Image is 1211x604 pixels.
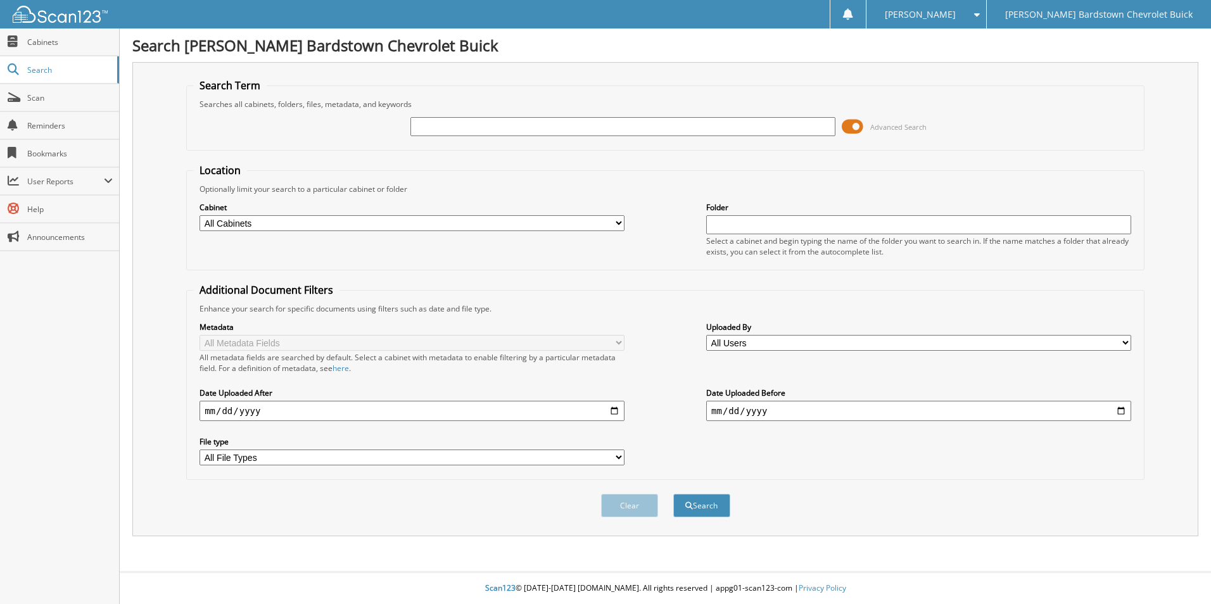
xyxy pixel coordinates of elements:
span: Cabinets [27,37,113,47]
a: here [333,363,349,374]
label: File type [200,436,625,447]
a: Privacy Policy [799,582,846,593]
span: Advanced Search [870,122,927,132]
div: Optionally limit your search to a particular cabinet or folder [193,184,1138,194]
label: Date Uploaded Before [706,387,1131,398]
h1: Search [PERSON_NAME] Bardstown Chevrolet Buick [132,35,1198,56]
legend: Location [193,163,247,177]
span: Search [27,65,111,75]
div: © [DATE]-[DATE] [DOMAIN_NAME]. All rights reserved | appg01-scan123-com | [120,573,1211,604]
button: Search [673,494,730,517]
span: Bookmarks [27,148,113,159]
span: [PERSON_NAME] Bardstown Chevrolet Buick [1005,11,1193,18]
span: Scan123 [485,582,516,593]
label: Date Uploaded After [200,387,625,398]
div: Searches all cabinets, folders, files, metadata, and keywords [193,99,1138,110]
button: Clear [601,494,658,517]
img: scan123-logo-white.svg [13,6,108,23]
legend: Additional Document Filters [193,283,339,297]
div: Select a cabinet and begin typing the name of the folder you want to search in. If the name match... [706,236,1131,257]
input: start [200,401,625,421]
legend: Search Term [193,79,267,92]
div: Enhance your search for specific documents using filters such as date and file type. [193,303,1138,314]
label: Cabinet [200,202,625,213]
input: end [706,401,1131,421]
span: Announcements [27,232,113,242]
span: [PERSON_NAME] [885,11,956,18]
div: All metadata fields are searched by default. Select a cabinet with metadata to enable filtering b... [200,352,625,374]
span: Scan [27,92,113,103]
span: User Reports [27,176,104,187]
span: Reminders [27,120,113,131]
label: Metadata [200,322,625,332]
span: Help [27,204,113,215]
label: Uploaded By [706,322,1131,332]
label: Folder [706,202,1131,213]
